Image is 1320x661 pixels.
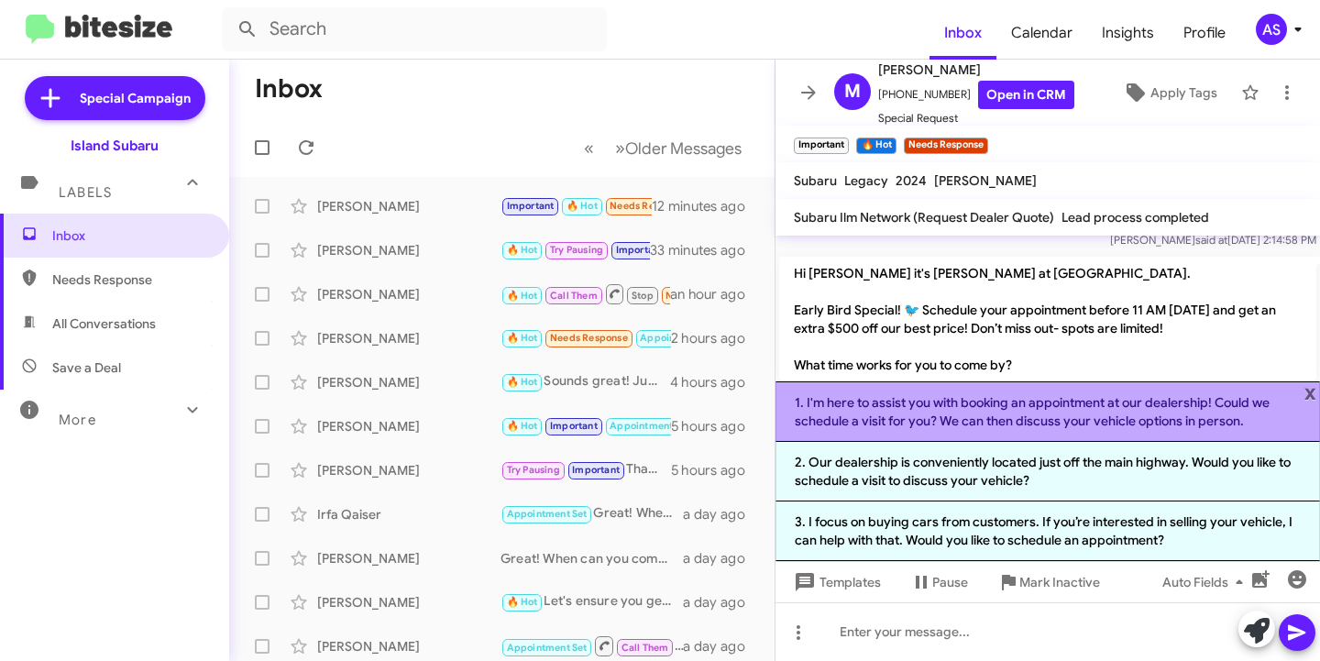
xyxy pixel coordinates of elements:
button: Auto Fields [1148,566,1265,599]
span: Lead process completed [1061,209,1209,226]
span: Important [550,420,598,432]
span: Apply Tags [1150,76,1217,109]
div: [PERSON_NAME] [317,593,500,611]
a: Open in CRM [978,81,1074,109]
div: [PERSON_NAME] [317,285,500,303]
div: Let's ensure you get the assistance you need! Would you like to schedule an appointment to discus... [500,591,683,612]
span: Auto Fields [1162,566,1250,599]
span: Appointment Set [507,508,588,520]
span: Special Campaign [80,89,191,107]
span: Call Them [550,290,598,302]
span: Older Messages [625,138,742,159]
span: Stop [632,290,654,302]
button: AS [1240,14,1300,45]
span: M [844,77,861,106]
p: Hi [PERSON_NAME] it's [PERSON_NAME] at [GEOGRAPHIC_DATA]. Early Bird Special! 🐦 Schedule your app... [779,257,1316,381]
div: [PERSON_NAME] [317,549,500,567]
div: an hour ago [670,285,760,303]
div: Great! When can you come in to go over your options? [500,549,683,567]
div: Inbound Call [500,634,683,657]
span: 🔥 Hot [507,420,538,432]
nav: Page navigation example [574,129,753,167]
div: [PERSON_NAME] [317,329,500,347]
div: Sounds great! Just let me know when you're ready, and we'll set up your appointment. Looking forw... [500,371,670,392]
div: [PERSON_NAME] [317,637,500,655]
div: That's perfectly fine! If you ever reconsider or want to explore options in the future, feel free... [500,459,671,480]
span: Important [572,464,620,476]
span: Needs Response [610,200,687,212]
button: Pause [896,566,983,599]
div: 5 hours ago [671,461,760,479]
span: Important [507,200,555,212]
div: [PERSON_NAME] [317,241,500,259]
div: Irfa Qaiser [317,505,500,523]
span: Pause [932,566,968,599]
div: 33 minutes ago [650,241,760,259]
span: Save a Deal [52,358,121,377]
span: All Conversations [52,314,156,333]
span: 🔥 Hot [507,244,538,256]
span: Needs Response [665,290,743,302]
span: Important [616,244,664,256]
div: Great! When would be the best for you to come in for your appraisal? [500,503,683,524]
h1: Inbox [255,74,323,104]
span: Inbox [52,226,208,245]
span: Try Pausing [550,244,603,256]
div: 12 minutes ago [652,197,760,215]
div: AS [1256,14,1287,45]
div: 我明白了。我們將竭誠為您購車提供協助。如有任何疑問，請隨時與我們聯繫 [500,415,671,436]
span: Mark Inactive [1019,566,1100,599]
div: a day ago [683,505,760,523]
div: a day ago [683,593,760,611]
div: [PERSON_NAME] [317,197,500,215]
a: Profile [1169,6,1240,60]
div: [PERSON_NAME] [317,417,500,435]
span: [PERSON_NAME] [878,59,1074,81]
span: 🔥 Hot [507,596,538,608]
div: You can call anytime [500,282,670,305]
span: Special Request [878,109,1074,127]
button: Next [604,129,753,167]
a: Insights [1087,6,1169,60]
span: 2024 [896,172,927,189]
span: 🔥 Hot [507,376,538,388]
span: « [584,137,594,160]
span: Subaru [794,172,837,189]
span: [PHONE_NUMBER] [878,81,1074,109]
input: Search [222,7,607,51]
a: Special Campaign [25,76,205,120]
span: Subaru Ilm Network (Request Dealer Quote) [794,209,1054,226]
div: a day ago [683,549,760,567]
div: 4 hours ago [670,373,760,391]
span: Needs Response [550,332,628,344]
small: Important [794,138,849,154]
span: Legacy [844,172,888,189]
li: 3. I focus on buying cars from customers. If you’re interested in selling your vehicle, I can hel... [775,501,1320,561]
span: » [615,137,625,160]
span: Needs Response [52,270,208,289]
button: Mark Inactive [983,566,1115,599]
div: [PERSON_NAME] [317,461,500,479]
span: More [59,412,96,428]
small: 🔥 Hot [856,138,896,154]
span: Call Them [621,642,669,654]
span: 🔥 Hot [566,200,598,212]
div: 5 hours ago [671,417,760,435]
div: Where is legacy subaru located [500,195,652,216]
span: [PERSON_NAME] [DATE] 2:14:58 PM [1110,233,1316,247]
a: Inbox [929,6,996,60]
a: Calendar [996,6,1087,60]
div: a day ago [683,637,760,655]
li: 2. Our dealership is conveniently located just off the main highway. Would you like to schedule a... [775,442,1320,501]
div: [PERSON_NAME] [317,373,500,391]
div: Island Subaru [71,137,159,155]
button: Previous [573,129,605,167]
li: 1. I'm here to assist you with booking an appointment at our dealership! Could we schedule a visi... [775,381,1320,442]
span: Labels [59,184,112,201]
span: Try Pausing [507,464,560,476]
span: 🔥 Hot [507,290,538,302]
